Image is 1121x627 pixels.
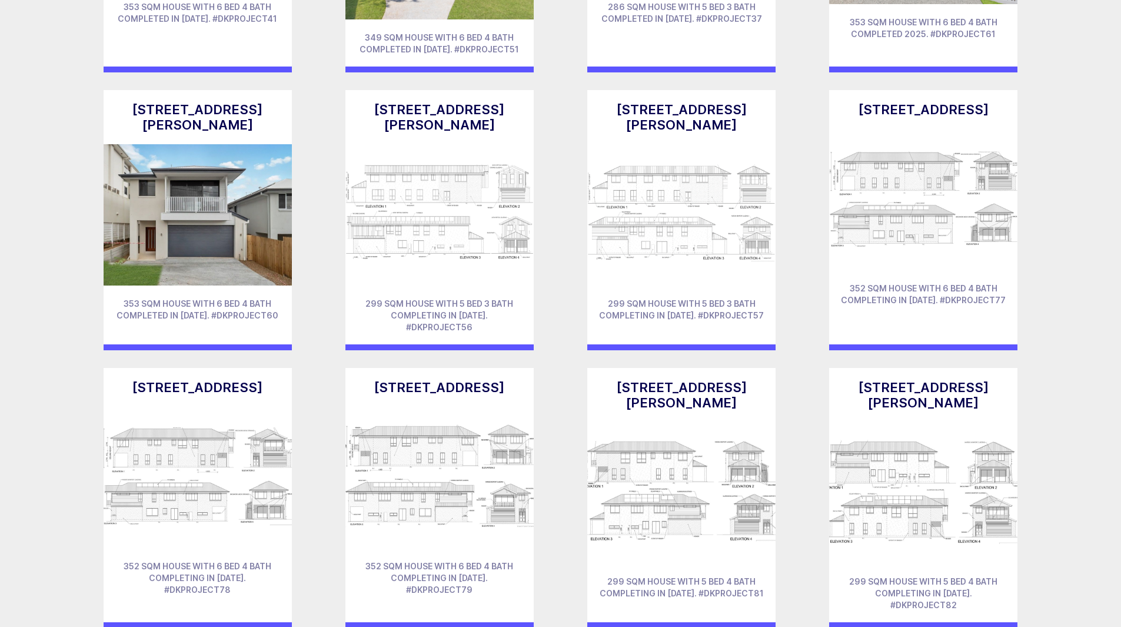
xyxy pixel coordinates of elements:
span: 352 sqm house with 6 bed 4 bath completing in [DATE]. #dkproject77 [841,283,1006,305]
span: 353 sqm house with 6 bed 4 bath completed in [DATE]. #dkproject60 [117,298,278,320]
h3: [STREET_ADDRESS][PERSON_NAME] [599,380,764,410]
span: 352 sqm house with 6 bed 4 bath completing in [DATE]. #dkproject79 [365,561,513,595]
h3: [STREET_ADDRESS] [841,102,1006,117]
h3: [STREET_ADDRESS][PERSON_NAME] [841,380,1006,410]
h3: [STREET_ADDRESS] [115,380,280,395]
span: 299 sqm house with 5 bed 4 bath completing in [DATE]. #dkproject82 [849,576,997,610]
span: 349 sqm house with 6 bed 4 bath completed in [DATE]. #dkproject51 [360,32,519,54]
span: 286 sqm house with 5 bed 3 bath completed in [DATE]. #dkproject37 [601,2,762,24]
span: 352 sqm house with 6 bed 4 bath completing in [DATE]. #dkproject78 [124,561,271,595]
h3: [STREET_ADDRESS][PERSON_NAME] [357,102,522,132]
span: 299 sqm house with 5 bed 4 bath completing in [DATE]. #dkproject81 [600,576,764,598]
span: 299 sqm house with 5 bed 3 bath completing in [DATE]. #dkproject57 [599,298,764,320]
span: 353 sqm house with 6 bed 4 bath completed 2025. #dkproject61 [850,17,997,39]
span: 353 sqm house with 6 bed 4 bath completed in [DATE]. #dkproject41 [118,2,277,24]
h3: [STREET_ADDRESS][PERSON_NAME] [599,102,764,132]
h3: [STREET_ADDRESS] [357,380,522,395]
h3: [STREET_ADDRESS][PERSON_NAME] [115,102,280,132]
span: 299 sqm house with 5 bed 3 bath completing in [DATE]. #dkproject56 [365,298,513,332]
